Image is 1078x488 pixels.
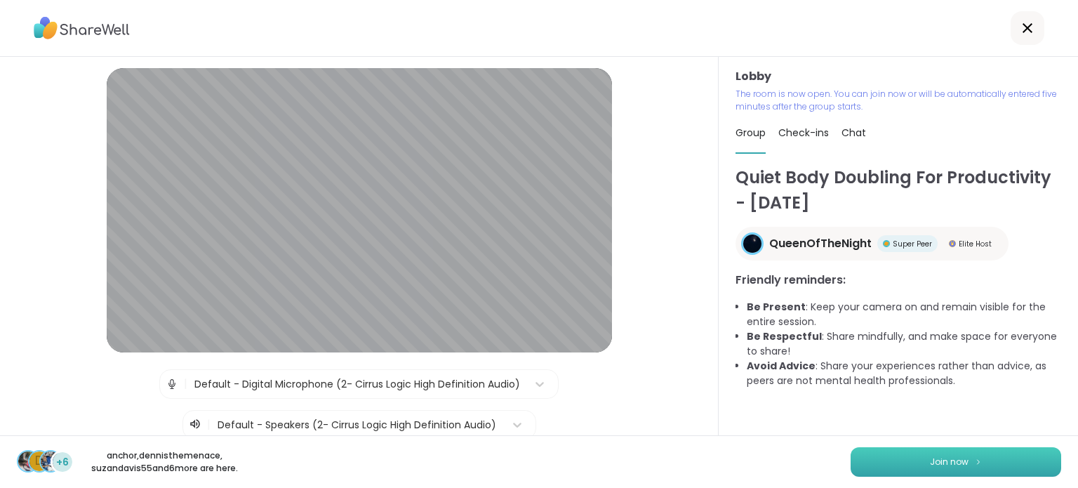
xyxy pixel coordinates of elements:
span: Super Peer [893,239,932,249]
div: Default - Digital Microphone (2- Cirrus Logic High Definition Audio) [194,377,520,392]
b: Be Respectful [747,329,822,343]
li: : Share mindfully, and make space for everyone to share! [747,329,1061,359]
span: | [184,370,187,398]
span: QueenOfTheNight [769,235,872,252]
span: Join now [930,456,969,468]
span: Group [736,126,766,140]
span: +6 [56,455,69,470]
img: anchor [18,451,38,471]
li: : Keep your camera on and remain visible for the entire session. [747,300,1061,329]
p: The room is now open. You can join now or will be automatically entered five minutes after the gr... [736,88,1061,113]
img: Super Peer [883,240,890,247]
span: Chat [841,126,866,140]
a: QueenOfTheNightQueenOfTheNightSuper PeerSuper PeerElite HostElite Host [736,227,1009,261]
span: d [35,452,44,470]
span: | [207,416,211,433]
b: Be Present [747,300,806,314]
li: : Share your experiences rather than advice, as peers are not mental health professionals. [747,359,1061,388]
span: Elite Host [959,239,992,249]
span: Check-ins [778,126,829,140]
h3: Friendly reminders: [736,272,1061,289]
button: Join now [851,447,1061,477]
img: QueenOfTheNight [743,235,761,253]
img: ShareWell Logo [34,12,130,44]
img: ShareWell Logomark [974,458,983,466]
b: Avoid Advice [747,359,816,373]
img: suzandavis55 [41,451,60,471]
img: Microphone [166,370,178,398]
p: anchor , dennisthemenace , suzandavis55 and 6 more are here. [86,449,243,475]
h1: Quiet Body Doubling For Productivity - [DATE] [736,165,1061,216]
img: Elite Host [949,240,956,247]
h3: Lobby [736,68,1061,85]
